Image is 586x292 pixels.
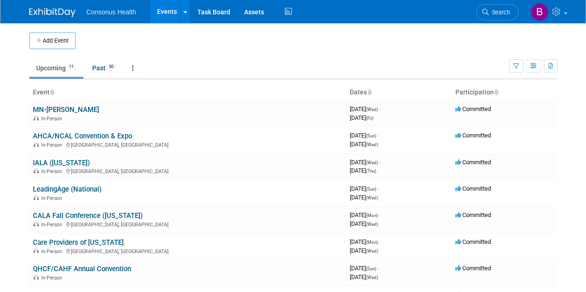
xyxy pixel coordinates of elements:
[366,213,378,218] span: (Mon)
[350,141,378,148] span: [DATE]
[379,238,381,245] span: -
[33,238,124,247] a: Care Providers of [US_STATE]
[531,3,548,21] img: Bridget Crane
[350,238,381,245] span: [DATE]
[33,167,342,174] div: [GEOGRAPHIC_DATA], [GEOGRAPHIC_DATA]
[29,59,83,77] a: Upcoming11
[33,211,143,220] a: CALA Fall Conference ([US_STATE])
[350,167,376,174] span: [DATE]
[350,265,379,272] span: [DATE]
[366,160,378,165] span: (Wed)
[29,8,76,17] img: ExhibitDay
[33,220,342,228] div: [GEOGRAPHIC_DATA], [GEOGRAPHIC_DATA]
[366,275,378,280] span: (Wed)
[41,222,65,228] span: In-Person
[455,159,491,166] span: Committed
[379,159,381,166] span: -
[489,9,510,16] span: Search
[33,265,131,273] a: QHCF/CAHF Annual Convention
[366,186,376,192] span: (Sun)
[350,132,379,139] span: [DATE]
[366,249,378,254] span: (Wed)
[41,275,65,281] span: In-Person
[455,265,491,272] span: Committed
[366,222,378,227] span: (Wed)
[50,88,54,96] a: Sort by Event Name
[350,220,378,227] span: [DATE]
[33,168,39,173] img: In-Person Event
[350,185,379,192] span: [DATE]
[366,133,376,138] span: (Sun)
[106,63,116,70] span: 50
[33,275,39,280] img: In-Person Event
[350,194,378,201] span: [DATE]
[379,106,381,112] span: -
[33,185,101,193] a: LeadingAge (National)
[350,159,381,166] span: [DATE]
[455,185,491,192] span: Committed
[476,4,519,20] a: Search
[41,116,65,122] span: In-Person
[455,238,491,245] span: Committed
[85,59,123,77] a: Past50
[33,132,132,140] a: AHCA/NCAL Convention & Expo
[455,132,491,139] span: Committed
[33,249,39,253] img: In-Person Event
[66,63,76,70] span: 11
[350,106,381,112] span: [DATE]
[33,222,39,226] img: In-Person Event
[366,195,378,200] span: (Wed)
[366,116,373,121] span: (Fri)
[366,240,378,245] span: (Mon)
[41,195,65,201] span: In-Person
[378,132,379,139] span: -
[41,142,65,148] span: In-Person
[452,85,557,100] th: Participation
[366,266,376,271] span: (Sun)
[346,85,452,100] th: Dates
[41,249,65,255] span: In-Person
[367,88,372,96] a: Sort by Start Date
[379,211,381,218] span: -
[41,168,65,174] span: In-Person
[33,247,342,255] div: [GEOGRAPHIC_DATA], [GEOGRAPHIC_DATA]
[87,8,136,16] span: Consonus Health
[366,168,376,174] span: (Thu)
[29,32,76,49] button: Add Event
[378,265,379,272] span: -
[33,195,39,200] img: In-Person Event
[366,142,378,147] span: (Wed)
[33,106,99,114] a: MN-[PERSON_NAME]
[494,88,498,96] a: Sort by Participation Type
[33,141,342,148] div: [GEOGRAPHIC_DATA], [GEOGRAPHIC_DATA]
[350,114,373,121] span: [DATE]
[366,107,378,112] span: (Wed)
[29,85,346,100] th: Event
[350,273,378,280] span: [DATE]
[33,142,39,147] img: In-Person Event
[350,211,381,218] span: [DATE]
[455,106,491,112] span: Committed
[33,159,90,167] a: IALA ([US_STATE])
[455,211,491,218] span: Committed
[378,185,379,192] span: -
[350,247,378,254] span: [DATE]
[33,116,39,120] img: In-Person Event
